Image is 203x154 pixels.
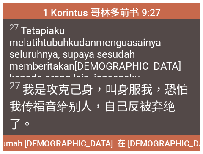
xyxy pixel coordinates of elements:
wg3450: 身 [9,83,189,131]
sup: 27 [9,80,20,92]
span: Tetapi [9,22,194,96]
sup: 27 [9,22,19,32]
wg1396: 我，恐怕 [9,83,189,131]
wg4983: ，叫身服 [9,83,189,131]
wg1396: , supaya sesudah memberitakan [9,49,181,96]
wg5299: tubuhku [9,37,181,96]
wg2784: [DEMOGRAPHIC_DATA] kepada orang lain [9,60,181,96]
wg235: aku melatih [9,25,181,96]
wg4458: 我传福音 [9,100,175,131]
wg2784: 给别人，自己 [9,100,175,131]
span: 我是攻克 [9,80,194,132]
wg4983: dan [9,37,181,96]
span: 1 Korintus 哥林多前书 9:27 [43,5,161,19]
wg5299: 己 [9,83,189,131]
wg2532: menguasainya seluruhnya [9,37,181,96]
wg96: 了。 [9,117,33,131]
